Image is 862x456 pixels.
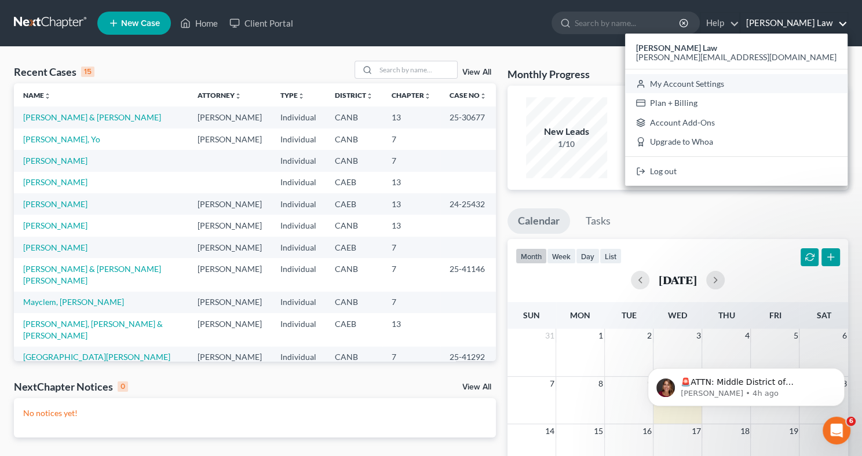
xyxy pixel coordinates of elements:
[718,310,735,320] span: Thu
[326,313,382,346] td: CAEB
[23,91,51,100] a: Nameunfold_more
[769,310,781,320] span: Fri
[630,344,862,425] iframe: Intercom notifications message
[382,150,440,171] td: 7
[636,52,837,62] span: [PERSON_NAME][EMAIL_ADDRESS][DOMAIN_NAME]
[235,93,242,100] i: unfold_more
[544,424,556,438] span: 14
[544,329,556,343] span: 31
[271,106,326,128] td: Individual
[188,128,271,150] td: [PERSON_NAME]
[23,407,487,419] p: No notices yet!
[23,199,87,209] a: [PERSON_NAME]
[424,93,431,100] i: unfold_more
[326,172,382,193] td: CAEB
[188,258,271,291] td: [PERSON_NAME]
[841,329,848,343] span: 6
[188,313,271,346] td: [PERSON_NAME]
[549,377,556,391] span: 7
[625,161,848,181] a: Log out
[646,329,653,343] span: 2
[382,193,440,215] td: 13
[382,237,440,258] td: 7
[326,347,382,368] td: CANB
[188,347,271,368] td: [PERSON_NAME]
[816,310,831,320] span: Sat
[298,93,305,100] i: unfold_more
[23,177,87,187] a: [PERSON_NAME]
[23,134,100,144] a: [PERSON_NAME], Yo
[593,424,604,438] span: 15
[271,172,326,193] td: Individual
[392,91,431,100] a: Chapterunfold_more
[622,310,637,320] span: Tue
[636,43,717,53] strong: [PERSON_NAME] Law
[174,13,224,34] a: Home
[271,347,326,368] td: Individual
[690,424,702,438] span: 17
[440,347,496,368] td: 25-41292
[271,292,326,313] td: Individual
[480,93,487,100] i: unfold_more
[23,264,161,285] a: [PERSON_NAME] & [PERSON_NAME] [PERSON_NAME]
[382,292,440,313] td: 7
[440,258,496,291] td: 25-41146
[271,237,326,258] td: Individual
[668,310,687,320] span: Wed
[198,91,242,100] a: Attorneyunfold_more
[271,193,326,215] td: Individual
[743,329,750,343] span: 4
[188,215,271,236] td: [PERSON_NAME]
[44,93,51,100] i: unfold_more
[625,34,848,186] div: [PERSON_NAME] Law
[23,220,87,230] a: [PERSON_NAME]
[382,128,440,150] td: 7
[700,13,739,34] a: Help
[326,193,382,215] td: CAEB
[376,61,457,78] input: Search by name...
[516,248,547,264] button: month
[326,258,382,291] td: CANB
[188,237,271,258] td: [PERSON_NAME]
[695,329,702,343] span: 3
[118,381,128,392] div: 0
[526,125,607,138] div: New Leads
[335,91,373,100] a: Districtunfold_more
[823,417,850,444] iframe: Intercom live chat
[14,65,94,79] div: Recent Cases
[188,106,271,128] td: [PERSON_NAME]
[271,215,326,236] td: Individual
[575,208,621,234] a: Tasks
[382,172,440,193] td: 13
[326,237,382,258] td: CAEB
[271,150,326,171] td: Individual
[121,19,160,28] span: New Case
[575,12,681,34] input: Search by name...
[382,347,440,368] td: 7
[271,313,326,346] td: Individual
[271,128,326,150] td: Individual
[523,310,540,320] span: Sun
[23,352,170,362] a: [GEOGRAPHIC_DATA][PERSON_NAME]
[597,377,604,391] span: 8
[326,150,382,171] td: CANB
[326,128,382,150] td: CANB
[507,67,590,81] h3: Monthly Progress
[462,68,491,76] a: View All
[326,292,382,313] td: CANB
[641,424,653,438] span: 16
[23,297,124,307] a: Mayclem, [PERSON_NAME]
[23,156,87,166] a: [PERSON_NAME]
[507,208,570,234] a: Calendar
[450,91,487,100] a: Case Nounfold_more
[792,329,799,343] span: 5
[224,13,299,34] a: Client Portal
[625,93,848,113] a: Plan + Billing
[326,106,382,128] td: CANB
[188,292,271,313] td: [PERSON_NAME]
[739,424,750,438] span: 18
